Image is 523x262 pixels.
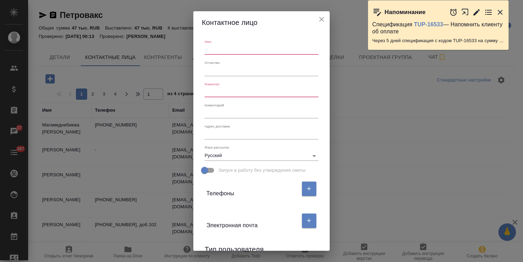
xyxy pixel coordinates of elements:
[414,21,443,27] a: TUP-16533
[461,5,469,20] button: Открыть в новой вкладке
[496,8,504,17] button: Закрыть
[206,212,298,230] div: Электронная почта
[205,40,211,44] label: Имя
[449,8,458,17] button: Отложить
[372,21,504,35] p: Спецификация — Напомнить клиенту об оплате
[205,125,230,128] label: Адрес доставки
[205,104,224,107] label: Коментарий
[302,214,316,228] button: Редактировать
[206,180,298,198] div: Телефоны
[484,8,493,17] button: Перейти в todo
[302,182,316,196] button: Редактировать
[205,244,264,255] h6: Тип пользователя
[218,167,305,174] span: Запуск в работу без утверждения сметы
[202,19,257,26] span: Контактное лицо
[385,9,426,16] p: Напоминание
[472,8,481,17] button: Редактировать
[205,61,220,65] label: Отчество
[205,82,219,86] label: Фамилия
[372,37,504,44] p: Через 5 дней спецификация с кодом TUP-16533 на сумму 1393.32 RUB будет просрочена
[205,151,318,161] div: Русский
[205,146,229,149] label: Язык рассылок
[316,14,327,25] button: close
